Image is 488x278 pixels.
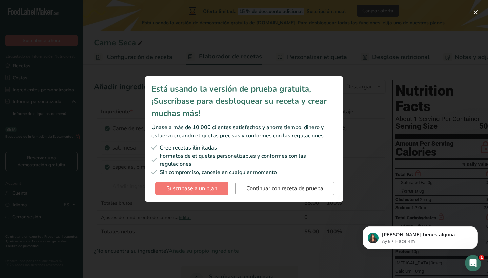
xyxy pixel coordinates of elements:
span: Suscríbase a un plan [166,184,217,193]
span: Continuar con receta de prueba [246,184,323,193]
span: 1 [479,255,484,260]
div: Sin compromiso, cancele en cualquier momento [151,168,337,176]
div: Únase a más de 10 000 clientes satisfechos y ahorre tiempo, dinero y esfuerzo creando etiquetas p... [151,123,337,140]
iframe: Intercom live chat [465,255,481,271]
div: Formatos de etiquetas personalizables y conformes con las regulaciones [151,152,337,168]
div: Cree recetas ilimitadas [151,144,337,152]
iframe: Intercom notifications mensaje [352,212,488,260]
div: Está usando la versión de prueba gratuita, ¡Suscríbase para desbloquear su receta y crear muchas ... [151,83,337,119]
button: Continuar con receta de prueba [235,182,334,195]
button: Suscríbase a un plan [155,182,228,195]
